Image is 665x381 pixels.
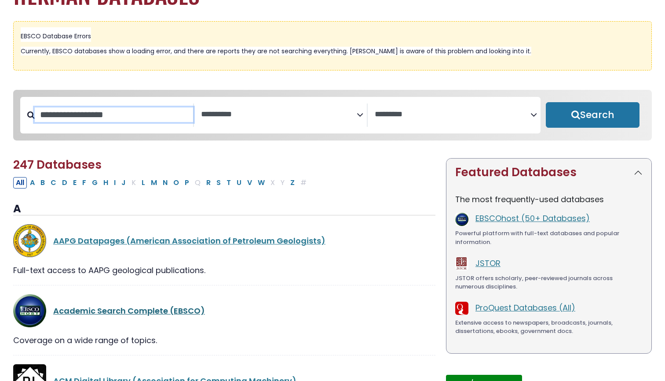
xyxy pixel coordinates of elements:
[139,177,148,189] button: Filter Results L
[89,177,100,189] button: Filter Results G
[21,32,91,41] span: EBSCO Database Errors
[546,102,639,128] button: Submit for Search Results
[13,177,27,189] button: All
[27,177,37,189] button: Filter Results A
[375,110,530,119] textarea: Search
[224,177,234,189] button: Filter Results T
[171,177,182,189] button: Filter Results O
[455,229,643,246] div: Powerful platform with full-text databases and popular information.
[455,274,643,291] div: JSTOR offers scholarly, peer-reviewed journals across numerous disciplines.
[475,302,575,313] a: ProQuest Databases (All)
[455,318,643,336] div: Extensive access to newspapers, broadcasts, journals, dissertations, ebooks, government docs.
[201,110,357,119] textarea: Search
[119,177,128,189] button: Filter Results J
[475,213,590,224] a: EBSCOhost (50+ Databases)
[13,264,435,276] div: Full-text access to AAPG geological publications.
[182,177,192,189] button: Filter Results P
[35,107,193,122] input: Search database by title or keyword
[204,177,213,189] button: Filter Results R
[446,159,651,186] button: Featured Databases
[288,177,297,189] button: Filter Results Z
[234,177,244,189] button: Filter Results U
[38,177,47,189] button: Filter Results B
[160,177,170,189] button: Filter Results N
[70,177,79,189] button: Filter Results E
[80,177,89,189] button: Filter Results F
[48,177,59,189] button: Filter Results C
[13,334,435,346] div: Coverage on a wide range of topics.
[59,177,70,189] button: Filter Results D
[53,235,325,246] a: AAPG Datapages (American Association of Petroleum Geologists)
[214,177,223,189] button: Filter Results S
[148,177,160,189] button: Filter Results M
[53,305,205,316] a: Academic Search Complete (EBSCO)
[13,90,652,141] nav: Search filters
[245,177,255,189] button: Filter Results V
[255,177,267,189] button: Filter Results W
[111,177,118,189] button: Filter Results I
[13,177,310,188] div: Alpha-list to filter by first letter of database name
[13,203,435,216] h3: A
[101,177,111,189] button: Filter Results H
[455,193,643,205] p: The most frequently-used databases
[475,258,501,269] a: JSTOR
[13,157,102,173] span: 247 Databases
[21,47,531,55] span: Currently, EBSCO databases show a loading error, and there are reports they are not searching eve...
